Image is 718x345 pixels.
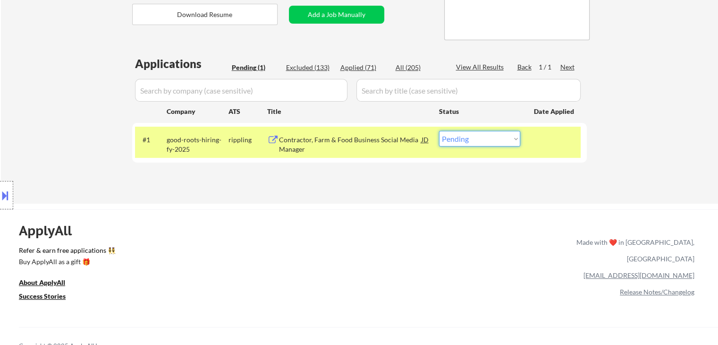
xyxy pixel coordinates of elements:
[135,58,228,69] div: Applications
[583,271,694,279] a: [EMAIL_ADDRESS][DOMAIN_NAME]
[167,107,228,116] div: Company
[286,63,333,72] div: Excluded (133)
[534,107,575,116] div: Date Applied
[132,4,278,25] button: Download Resume
[421,131,430,148] div: JD
[289,6,384,24] button: Add a Job Manually
[560,62,575,72] div: Next
[439,103,520,120] div: Status
[135,79,347,102] input: Search by company (case sensitive)
[356,79,581,102] input: Search by title (case sensitive)
[228,107,267,116] div: ATS
[517,62,532,72] div: Back
[279,135,422,154] div: Contractor, Farm & Food Business Social Media Manager
[573,234,694,267] div: Made with ❤️ in [GEOGRAPHIC_DATA], [GEOGRAPHIC_DATA]
[396,63,443,72] div: All (205)
[267,107,430,116] div: Title
[539,62,560,72] div: 1 / 1
[456,62,507,72] div: View All Results
[232,63,279,72] div: Pending (1)
[228,135,267,145] div: rippling
[620,288,694,296] a: Release Notes/Changelog
[19,247,379,257] a: Refer & earn free applications 👯‍♀️
[340,63,388,72] div: Applied (71)
[167,135,228,154] div: good-roots-hiring-fy-2025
